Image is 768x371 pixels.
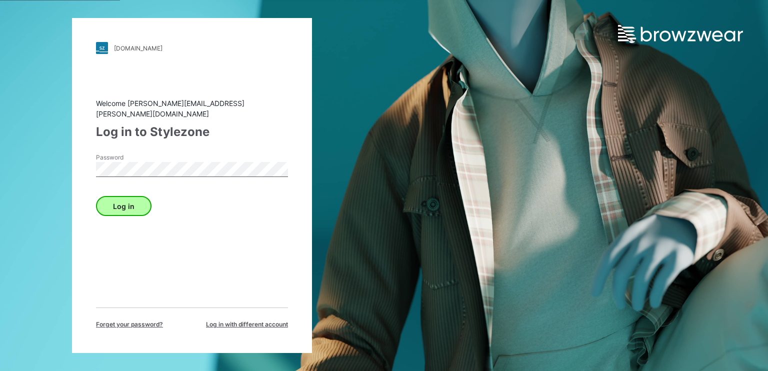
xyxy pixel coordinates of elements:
div: [DOMAIN_NAME] [114,44,162,52]
img: stylezone-logo.562084cfcfab977791bfbf7441f1a819.svg [96,42,108,54]
span: Forget your password? [96,320,163,329]
div: Welcome [PERSON_NAME][EMAIL_ADDRESS][PERSON_NAME][DOMAIN_NAME] [96,98,288,119]
label: Password [96,153,166,162]
span: Log in with different account [206,320,288,329]
img: browzwear-logo.e42bd6dac1945053ebaf764b6aa21510.svg [618,25,743,43]
button: Log in [96,196,151,216]
div: Log in to Stylezone [96,123,288,141]
a: [DOMAIN_NAME] [96,42,288,54]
